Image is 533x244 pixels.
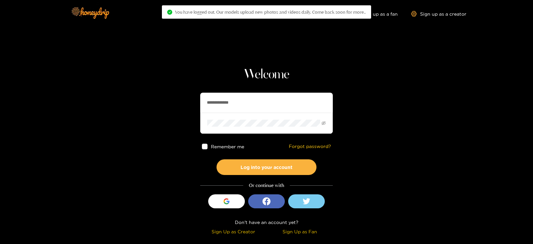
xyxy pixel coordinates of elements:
[352,11,398,17] a: Sign up as a fan
[321,121,326,125] span: eye-invisible
[202,228,265,235] div: Sign Up as Creator
[268,228,331,235] div: Sign Up as Fan
[175,9,366,15] span: You have logged out. Our models upload new photos and videos daily. Come back soon for more..
[211,144,244,149] span: Remember me
[200,218,333,226] div: Don't have an account yet?
[217,159,316,175] button: Log into your account
[167,10,172,15] span: check-circle
[289,144,331,149] a: Forgot password?
[200,182,333,189] div: Or continue with
[200,67,333,83] h1: Welcome
[411,11,466,17] a: Sign up as a creator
